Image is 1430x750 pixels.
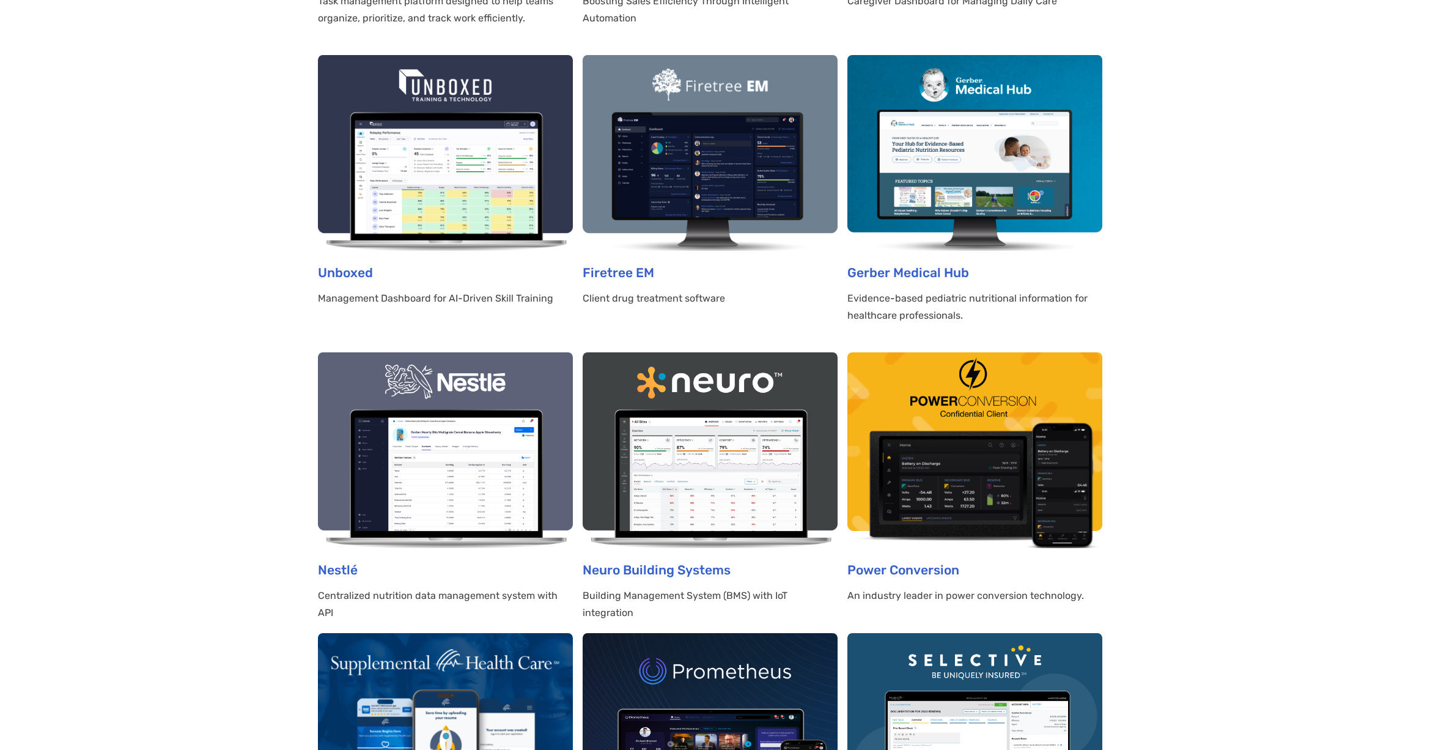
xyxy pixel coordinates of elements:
span: Last Name [240,1,284,11]
img: Nestle Nutrition Data Management System displays an example of a product and its nutrient values ... [318,352,573,548]
p: An industry leader in power conversion technology. [847,587,1102,604]
p: Management Dashboard for AI-Driven Skill Training [318,290,573,307]
a: Firetree EM [583,265,654,280]
img: Power Conversion Confidential Client [847,352,1102,548]
a: Neuro Building Systems [583,562,731,577]
p: Building Management System (BMS) with IoT integration​ [583,587,838,622]
img: Firetree EM Client drug treatment software [583,55,838,251]
img: Gerber Portfolio on computer screen [847,55,1102,251]
input: Subscribe to UX Team newsletter. [3,172,11,180]
a: Nestlé [318,562,358,577]
a: Gerber Medical Hub [847,265,969,280]
span: Subscribe to UX Team newsletter. [15,170,476,181]
p: Client drug treatment software [583,290,838,307]
p: Centralized nutrition data management system with API [318,587,573,622]
a: Power Conversion [847,562,959,577]
a: Unboxed [318,265,373,280]
p: Evidence-based pediatric nutritional information for healthcare professionals. [847,290,1102,324]
img: Building management system software with IoT integration [583,352,838,548]
img: Management dashboard for AI-driven skill training [318,55,573,251]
